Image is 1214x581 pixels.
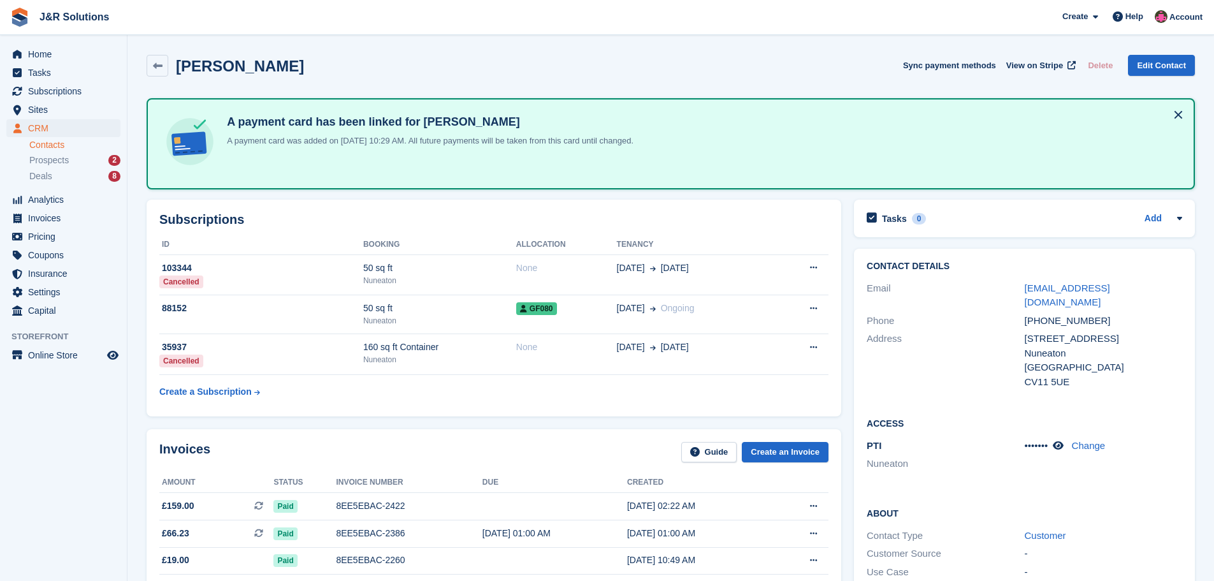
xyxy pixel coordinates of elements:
div: - [1025,547,1182,561]
h2: Subscriptions [159,212,828,227]
div: - [1025,565,1182,580]
a: Add [1145,212,1162,226]
span: View on Stripe [1006,59,1063,72]
a: Change [1072,440,1106,451]
th: Created [627,473,772,493]
span: Subscriptions [28,82,105,100]
th: Amount [159,473,273,493]
span: Tasks [28,64,105,82]
a: menu [6,64,120,82]
div: 8EE5EBAC-2260 [336,554,482,567]
span: Paid [273,527,297,540]
span: £19.00 [162,554,189,567]
a: menu [6,302,120,320]
th: Status [273,473,336,493]
span: £66.23 [162,527,189,540]
p: A payment card was added on [DATE] 10:29 AM. All future payments will be taken from this card unt... [222,135,633,147]
span: CRM [28,119,105,137]
a: Contacts [29,139,120,151]
div: [DATE] 10:49 AM [627,554,772,567]
div: Create a Subscription [159,385,252,399]
span: Create [1062,10,1088,23]
div: Nuneaton [1025,346,1182,361]
th: Tenancy [617,235,774,255]
a: [EMAIL_ADDRESS][DOMAIN_NAME] [1025,283,1110,308]
div: 88152 [159,302,363,315]
a: menu [6,82,120,100]
div: 35937 [159,341,363,354]
button: Sync payment methods [903,55,996,76]
div: None [516,341,617,354]
span: Paid [273,554,297,567]
span: Online Store [28,346,105,364]
div: 8EE5EBAC-2386 [336,527,482,540]
div: 103344 [159,261,363,275]
div: None [516,261,617,275]
h2: Tasks [882,213,907,224]
span: Insurance [28,265,105,283]
a: Customer [1025,530,1066,541]
div: [DATE] 01:00 AM [482,527,627,540]
div: Cancelled [159,355,203,367]
div: 8EE5EBAC-2422 [336,499,482,513]
img: stora-icon-8386f47178a22dfd0bd8f6a31ec36ba5ce8667c1dd55bd0f319d3a0aa187defe.svg [10,8,29,27]
span: [DATE] [617,302,645,315]
a: menu [6,209,120,227]
h2: [PERSON_NAME] [176,57,304,75]
div: 160 sq ft Container [363,341,516,354]
a: J&R Solutions [34,6,114,27]
a: View on Stripe [1001,55,1078,76]
div: 2 [108,155,120,166]
div: Nuneaton [363,275,516,286]
span: Ongoing [661,303,695,313]
div: 50 sq ft [363,261,516,275]
span: Settings [28,283,105,301]
th: Booking [363,235,516,255]
a: Edit Contact [1128,55,1195,76]
span: Analytics [28,191,105,209]
span: [DATE] [617,341,645,354]
a: menu [6,45,120,63]
div: 0 [912,213,927,224]
a: Guide [681,442,737,463]
div: Email [867,281,1024,310]
div: [GEOGRAPHIC_DATA] [1025,360,1182,375]
div: Customer Source [867,547,1024,561]
h2: Contact Details [867,261,1182,272]
div: Use Case [867,565,1024,580]
a: menu [6,119,120,137]
span: Invoices [28,209,105,227]
span: Deals [29,170,52,182]
a: menu [6,228,120,246]
div: Phone [867,314,1024,328]
span: Sites [28,101,105,119]
span: PTI [867,440,881,451]
th: Due [482,473,627,493]
div: [DATE] 01:00 AM [627,527,772,540]
span: Coupons [28,246,105,264]
div: [STREET_ADDRESS] [1025,332,1182,346]
div: 50 sq ft [363,302,516,315]
a: menu [6,346,120,364]
span: Account [1169,11,1203,24]
th: ID [159,235,363,255]
a: menu [6,246,120,264]
div: Address [867,332,1024,389]
a: menu [6,283,120,301]
a: Deals 8 [29,170,120,183]
a: menu [6,191,120,209]
th: Invoice number [336,473,482,493]
div: Cancelled [159,276,203,288]
div: Nuneaton [363,315,516,327]
span: [DATE] [617,261,645,275]
a: menu [6,101,120,119]
h2: About [867,506,1182,519]
li: Nuneaton [867,457,1024,471]
span: Prospects [29,154,69,166]
span: Capital [28,302,105,320]
span: Storefront [11,330,127,343]
a: Create an Invoice [742,442,828,463]
div: [PHONE_NUMBER] [1025,314,1182,328]
span: Paid [273,500,297,513]
span: [DATE] [661,341,689,354]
